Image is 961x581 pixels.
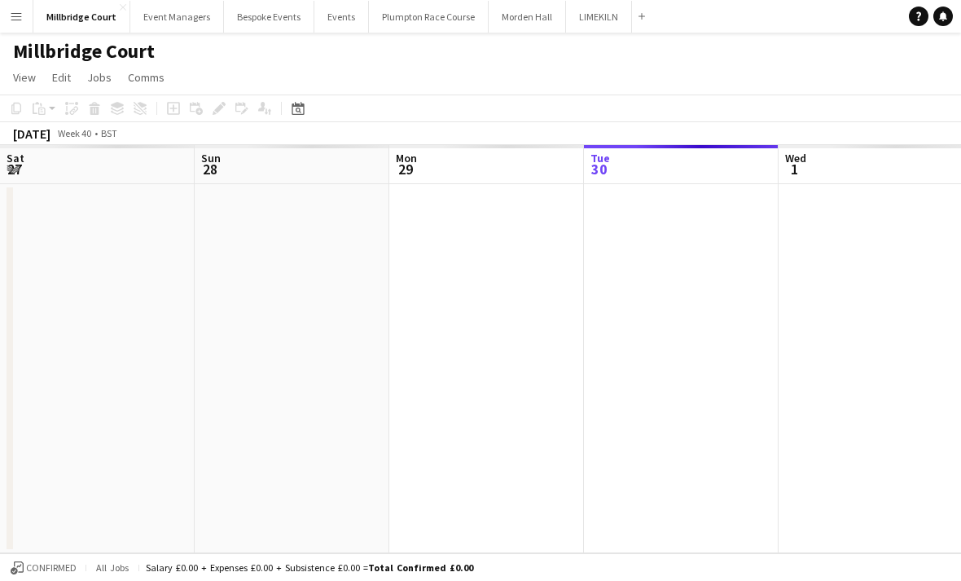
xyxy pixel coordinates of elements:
[369,1,489,33] button: Plumpton Race Course
[7,151,24,165] span: Sat
[81,67,118,88] a: Jobs
[87,70,112,85] span: Jobs
[201,151,221,165] span: Sun
[93,561,132,574] span: All jobs
[146,561,473,574] div: Salary £0.00 + Expenses £0.00 + Subsistence £0.00 =
[130,1,224,33] button: Event Managers
[314,1,369,33] button: Events
[566,1,632,33] button: LIMEKILN
[26,562,77,574] span: Confirmed
[101,127,117,139] div: BST
[46,67,77,88] a: Edit
[13,125,50,142] div: [DATE]
[4,160,24,178] span: 27
[13,39,155,64] h1: Millbridge Court
[489,1,566,33] button: Morden Hall
[368,561,473,574] span: Total Confirmed £0.00
[54,127,94,139] span: Week 40
[7,67,42,88] a: View
[224,1,314,33] button: Bespoke Events
[590,151,610,165] span: Tue
[52,70,71,85] span: Edit
[393,160,417,178] span: 29
[785,151,806,165] span: Wed
[396,151,417,165] span: Mon
[783,160,806,178] span: 1
[199,160,221,178] span: 28
[33,1,130,33] button: Millbridge Court
[13,70,36,85] span: View
[121,67,171,88] a: Comms
[8,559,79,577] button: Confirmed
[128,70,165,85] span: Comms
[588,160,610,178] span: 30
